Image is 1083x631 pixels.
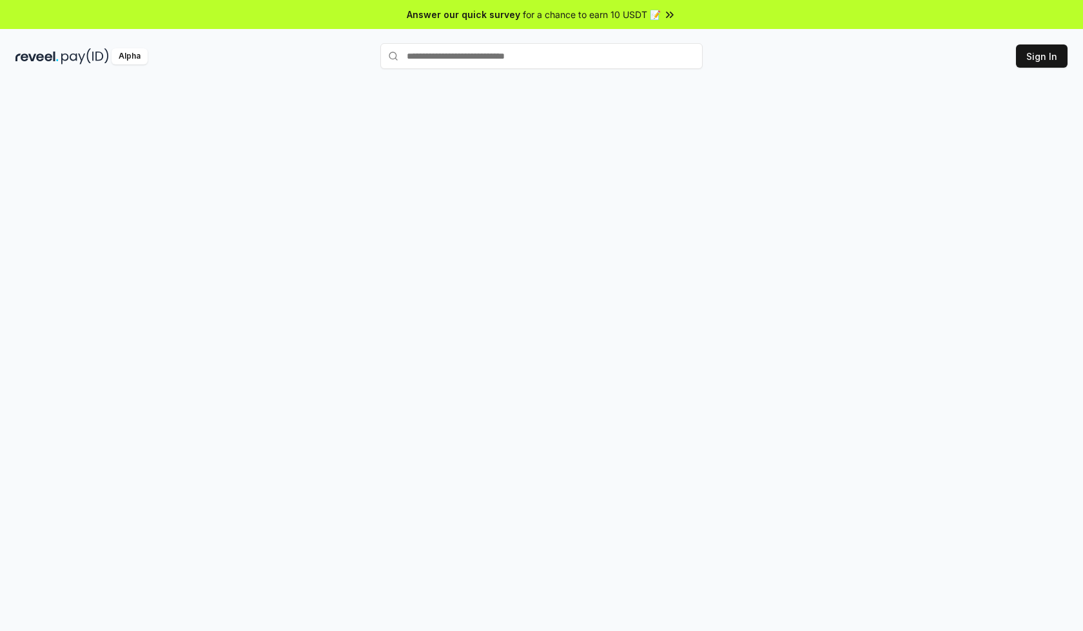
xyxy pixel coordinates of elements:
[15,48,59,64] img: reveel_dark
[1016,44,1068,68] button: Sign In
[407,8,520,21] span: Answer our quick survey
[523,8,661,21] span: for a chance to earn 10 USDT 📝
[61,48,109,64] img: pay_id
[112,48,148,64] div: Alpha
